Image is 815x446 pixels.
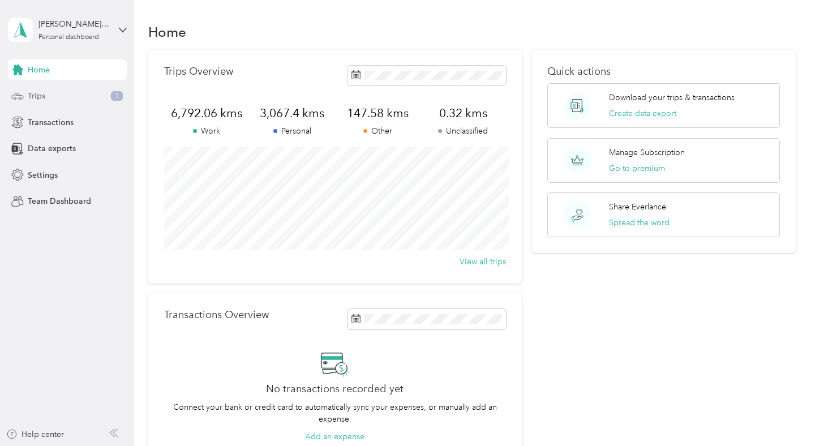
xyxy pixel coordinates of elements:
[305,431,364,443] button: Add an expense
[164,125,250,137] p: Work
[164,309,269,321] p: Transactions Overview
[609,108,676,119] button: Create data export
[609,147,685,158] p: Manage Subscription
[547,66,779,78] p: Quick actions
[250,105,335,121] span: 3,067.4 kms
[148,26,186,38] h1: Home
[38,18,109,30] div: [PERSON_NAME][EMAIL_ADDRESS][DOMAIN_NAME]
[28,117,74,128] span: Transactions
[28,64,50,76] span: Home
[335,105,421,121] span: 147.58 kms
[164,66,233,78] p: Trips Overview
[38,34,99,41] div: Personal dashboard
[421,105,506,121] span: 0.32 kms
[111,91,123,101] span: 1
[335,125,421,137] p: Other
[28,169,58,181] span: Settings
[164,105,250,121] span: 6,792.06 kms
[609,217,670,229] button: Spread the word
[609,201,666,213] p: Share Everlance
[28,195,91,207] span: Team Dashboard
[266,383,404,395] h2: No transactions recorded yet
[460,256,506,268] button: View all trips
[6,428,64,440] button: Help center
[609,92,735,104] p: Download your trips & transactions
[609,162,665,174] button: Go to premium
[28,143,76,155] span: Data exports
[421,125,506,137] p: Unclassified
[164,401,506,425] p: Connect your bank or credit card to automatically sync your expenses, or manually add an expense.
[752,383,815,446] iframe: Everlance-gr Chat Button Frame
[28,90,45,102] span: Trips
[250,125,335,137] p: Personal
